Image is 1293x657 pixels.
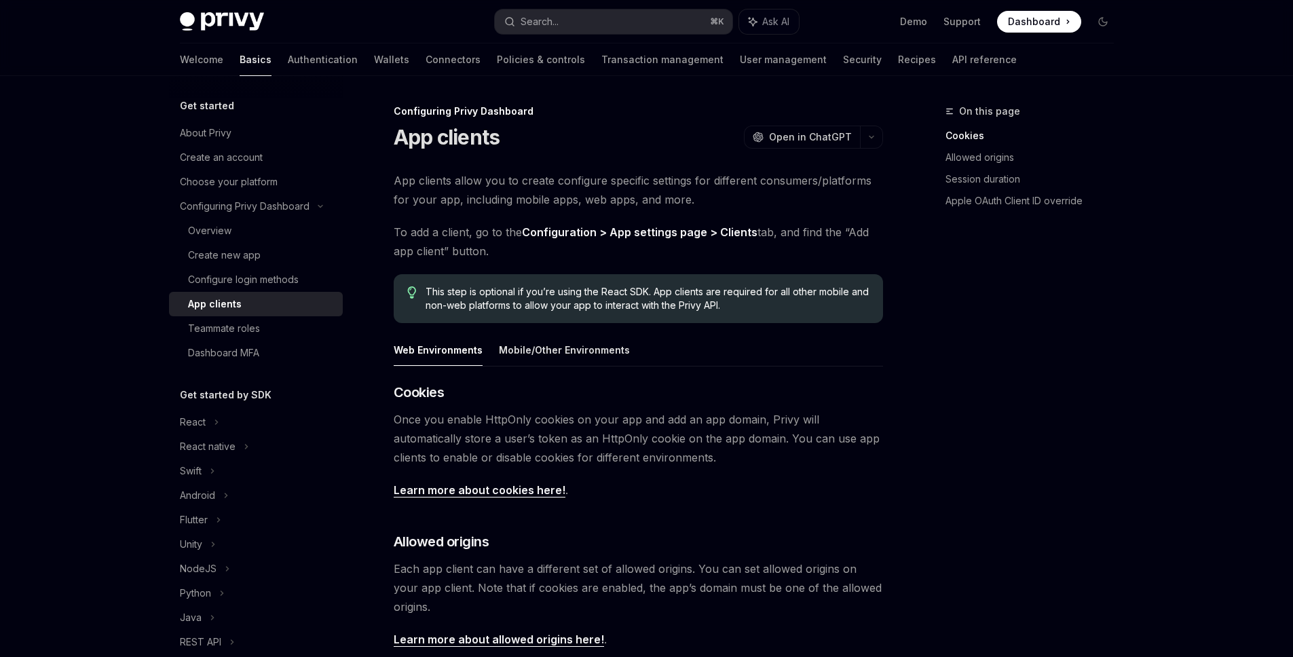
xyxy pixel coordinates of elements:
span: Each app client can have a different set of allowed origins. You can set allowed origins on your ... [394,559,883,616]
h5: Get started by SDK [180,387,271,403]
a: Authentication [288,43,358,76]
div: React [180,414,206,430]
div: Configuring Privy Dashboard [394,105,883,118]
button: Mobile/Other Environments [499,334,630,366]
div: REST API [180,634,221,650]
a: Transaction management [601,43,724,76]
svg: Tip [407,286,417,299]
button: Ask AI [739,10,799,34]
a: Cookies [945,125,1125,147]
span: Open in ChatGPT [769,130,852,144]
a: Security [843,43,882,76]
a: Learn more about allowed origins here! [394,633,604,647]
span: To add a client, go to the tab, and find the “Add app client” button. [394,223,883,261]
div: Choose your platform [180,174,278,190]
button: Open in ChatGPT [744,126,860,149]
button: Search...⌘K [495,10,732,34]
span: Allowed origins [394,532,489,551]
div: Configure login methods [188,271,299,288]
span: Dashboard [1008,15,1060,29]
span: App clients allow you to create configure specific settings for different consumers/platforms for... [394,171,883,209]
div: Unity [180,536,202,552]
span: ⌘ K [710,16,724,27]
h1: App clients [394,125,500,149]
span: Cookies [394,383,445,402]
a: Create new app [169,243,343,267]
div: Python [180,585,211,601]
h5: Get started [180,98,234,114]
a: Demo [900,15,927,29]
div: Create new app [188,247,261,263]
span: . [394,630,883,649]
div: Java [180,609,202,626]
span: Once you enable HttpOnly cookies on your app and add an app domain, Privy will automatically stor... [394,410,883,467]
a: Recipes [898,43,936,76]
button: Web Environments [394,334,483,366]
div: Create an account [180,149,263,166]
div: React native [180,438,236,455]
a: Basics [240,43,271,76]
span: . [394,481,883,500]
a: Configure login methods [169,267,343,292]
a: Support [943,15,981,29]
a: Overview [169,219,343,243]
a: Learn more about cookies here! [394,483,565,498]
a: User management [740,43,827,76]
a: App clients [169,292,343,316]
a: Apple OAuth Client ID override [945,190,1125,212]
a: Session duration [945,168,1125,190]
div: Flutter [180,512,208,528]
a: Welcome [180,43,223,76]
a: Allowed origins [945,147,1125,168]
div: App clients [188,296,242,312]
a: Dashboard [997,11,1081,33]
div: NodeJS [180,561,217,577]
a: Wallets [374,43,409,76]
a: About Privy [169,121,343,145]
button: Toggle dark mode [1092,11,1114,33]
div: About Privy [180,125,231,141]
div: Swift [180,463,202,479]
div: Configuring Privy Dashboard [180,198,310,214]
span: This step is optional if you’re using the React SDK. App clients are required for all other mobil... [426,285,869,312]
span: Ask AI [762,15,789,29]
a: API reference [952,43,1017,76]
span: On this page [959,103,1020,119]
a: Policies & controls [497,43,585,76]
a: Dashboard MFA [169,341,343,365]
div: Search... [521,14,559,30]
div: Overview [188,223,231,239]
div: Teammate roles [188,320,260,337]
a: Teammate roles [169,316,343,341]
img: dark logo [180,12,264,31]
a: Create an account [169,145,343,170]
a: Connectors [426,43,481,76]
div: Dashboard MFA [188,345,259,361]
div: Android [180,487,215,504]
a: Configuration > App settings page > Clients [522,225,757,240]
a: Choose your platform [169,170,343,194]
